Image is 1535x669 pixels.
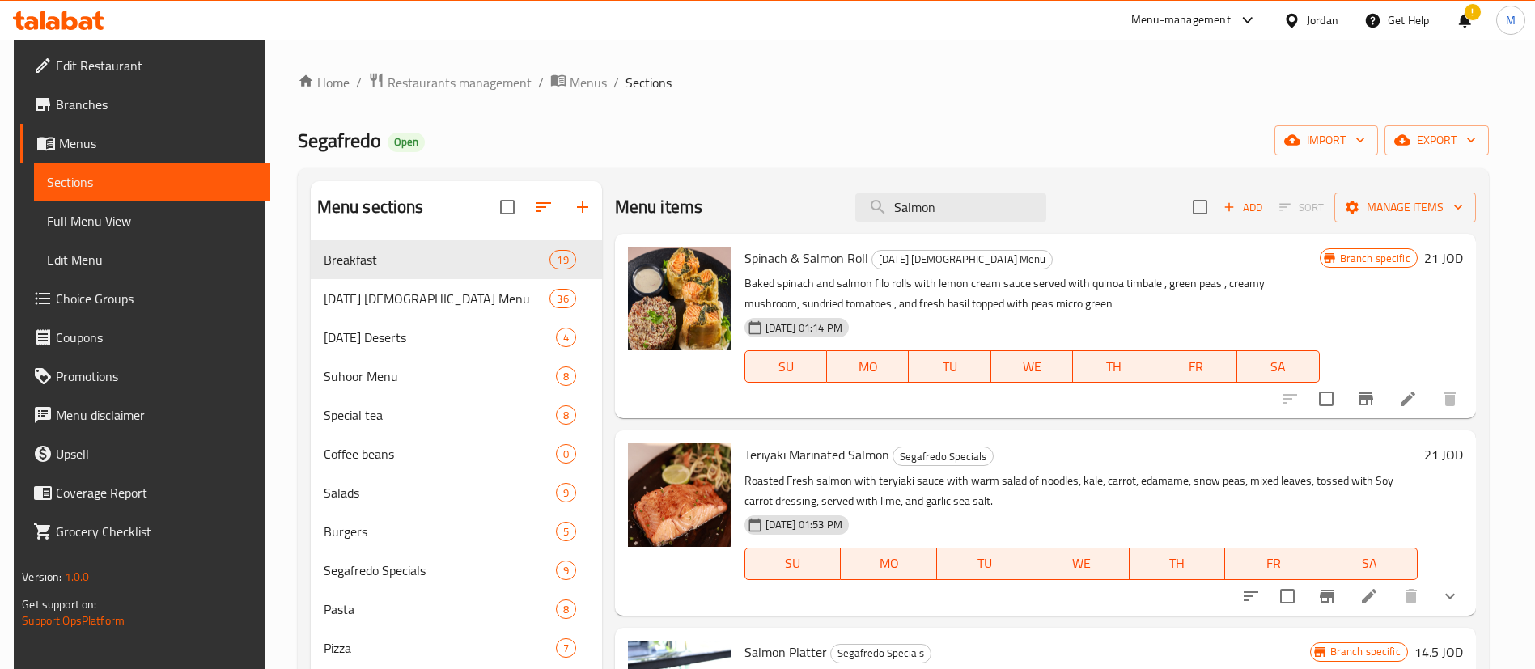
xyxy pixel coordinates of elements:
[56,366,257,386] span: Promotions
[490,190,524,224] span: Select all sections
[47,211,257,231] span: Full Menu View
[744,442,889,467] span: Teriyaki Marinated Salmon
[324,599,556,619] div: Pasta
[833,355,902,379] span: MO
[744,246,868,270] span: Spinach & Salmon Roll
[20,124,270,163] a: Menus
[1308,577,1346,616] button: Branch-specific-item
[34,201,270,240] a: Full Menu View
[752,552,835,575] span: SU
[1221,198,1265,217] span: Add
[311,629,602,667] div: Pizza7
[1321,548,1418,580] button: SA
[388,133,425,152] div: Open
[1079,355,1148,379] span: TH
[909,350,990,383] button: TU
[1324,644,1407,659] span: Branch specific
[311,551,602,590] div: Segafredo Specials9
[1424,247,1463,269] h6: 21 JOD
[893,447,994,466] div: Segafredo Specials
[744,471,1418,511] p: Roasted Fresh salmon with teryiaki sauce with warm salad of noodles, kale, carrot, edamame, snow ...
[827,350,909,383] button: MO
[1270,579,1304,613] span: Select to update
[556,522,576,541] div: items
[556,483,576,502] div: items
[759,517,849,532] span: [DATE] 01:53 PM
[22,610,125,631] a: Support.OpsPlatform
[937,548,1033,580] button: TU
[1225,548,1321,580] button: FR
[47,172,257,192] span: Sections
[324,328,556,347] span: [DATE] Deserts
[1232,577,1270,616] button: sort-choices
[20,85,270,124] a: Branches
[744,273,1320,314] p: Baked spinach and salmon filo rolls with lemon cream sauce served with quinoa timbale , green pea...
[1424,443,1463,466] h6: 21 JOD
[744,640,827,664] span: Salmon Platter
[34,163,270,201] a: Sections
[22,566,61,587] span: Version:
[324,366,556,386] span: Suhoor Menu
[628,443,731,547] img: Teriyaki Marinated Salmon
[628,247,731,350] img: Spinach & Salmon Roll
[872,250,1052,269] span: [DATE] [DEMOGRAPHIC_DATA] Menu
[1334,251,1417,266] span: Branch specific
[298,122,381,159] span: Segafredo
[324,289,550,308] span: [DATE] [DEMOGRAPHIC_DATA] Menu
[1440,586,1460,606] svg: Show Choices
[311,434,602,473] div: Coffee beans0
[550,252,575,268] span: 19
[550,72,607,93] a: Menus
[311,590,602,629] div: Pasta8
[324,405,556,425] span: Special tea
[356,73,362,92] li: /
[871,250,1053,269] div: Ramadan IFTAR Menu
[1183,190,1217,224] span: Select section
[324,483,556,502] span: Salads
[1397,130,1476,150] span: export
[1431,379,1469,418] button: delete
[20,318,270,357] a: Coupons
[991,350,1073,383] button: WE
[324,522,556,541] span: Burgers
[570,73,607,92] span: Menus
[615,195,703,219] h2: Menu items
[1384,125,1489,155] button: export
[20,434,270,473] a: Upsell
[20,473,270,512] a: Coverage Report
[893,447,993,466] span: Segafredo Specials
[524,188,563,227] span: Sort sections
[556,561,576,580] div: items
[20,279,270,318] a: Choice Groups
[557,369,575,384] span: 8
[324,444,556,464] span: Coffee beans
[1309,382,1343,416] span: Select to update
[311,512,602,551] div: Burgers5
[311,279,602,318] div: [DATE] [DEMOGRAPHIC_DATA] Menu36
[998,355,1066,379] span: WE
[1334,193,1476,222] button: Manage items
[557,447,575,462] span: 0
[311,396,602,434] div: Special tea8
[943,552,1027,575] span: TU
[1073,350,1155,383] button: TH
[311,473,602,512] div: Salads9
[56,483,257,502] span: Coverage Report
[744,350,827,383] button: SU
[556,599,576,619] div: items
[1237,350,1319,383] button: SA
[388,73,532,92] span: Restaurants management
[625,73,672,92] span: Sections
[1328,552,1411,575] span: SA
[56,95,257,114] span: Branches
[20,46,270,85] a: Edit Restaurant
[831,644,931,663] span: Segafredo Specials
[1040,552,1123,575] span: WE
[855,193,1046,222] input: search
[752,355,821,379] span: SU
[549,289,575,308] div: items
[556,405,576,425] div: items
[557,330,575,345] span: 4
